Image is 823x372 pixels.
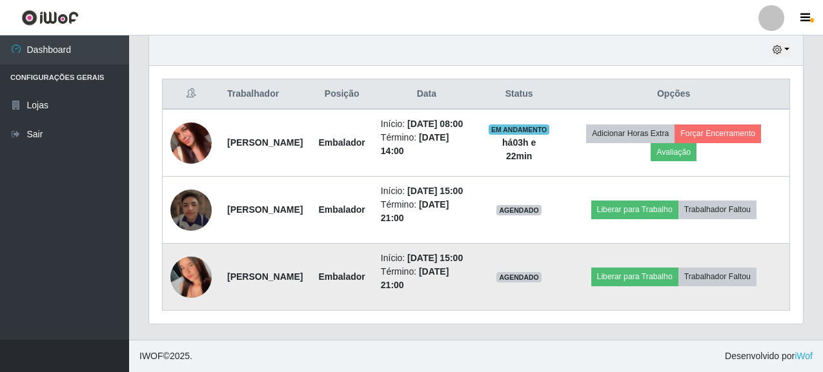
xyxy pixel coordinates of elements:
th: Data [373,79,480,110]
th: Opções [558,79,789,110]
img: CoreUI Logo [21,10,79,26]
button: Avaliação [651,143,696,161]
button: Trabalhador Faltou [678,268,757,286]
span: Desenvolvido por [725,349,813,363]
button: Trabalhador Faltou [678,201,757,219]
time: [DATE] 08:00 [407,119,463,129]
strong: [PERSON_NAME] [227,204,303,215]
span: AGENDADO [496,205,542,215]
img: 1756318117701.jpeg [170,190,212,231]
span: AGENDADO [496,272,542,282]
button: Forçar Encerramento [675,124,761,142]
span: IWOF [139,351,163,361]
li: Início: [381,251,472,265]
button: Liberar para Trabalho [591,268,678,286]
li: Término: [381,265,472,292]
strong: [PERSON_NAME] [227,271,303,282]
button: Liberar para Trabalho [591,201,678,219]
strong: Embalador [318,137,365,148]
img: 1756303335716.jpeg [170,231,212,323]
strong: há 03 h e 22 min [502,137,536,161]
th: Trabalhador [219,79,310,110]
strong: Embalador [318,204,365,215]
a: iWof [795,351,813,361]
time: [DATE] 15:00 [407,253,463,263]
strong: [PERSON_NAME] [227,137,303,148]
li: Início: [381,184,472,198]
button: Adicionar Horas Extra [586,124,675,142]
li: Término: [381,198,472,225]
li: Início: [381,117,472,131]
strong: Embalador [318,271,365,282]
span: EM ANDAMENTO [489,124,550,135]
time: [DATE] 15:00 [407,186,463,196]
img: 1757949495626.jpeg [170,106,212,180]
th: Posição [310,79,372,110]
th: Status [480,79,558,110]
span: © 2025 . [139,349,192,363]
li: Término: [381,131,472,158]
